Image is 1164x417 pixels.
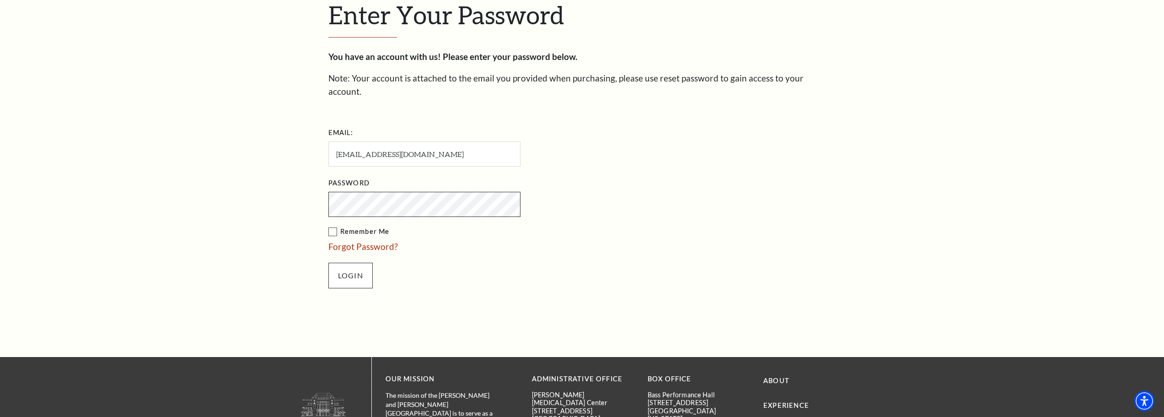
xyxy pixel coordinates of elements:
p: [STREET_ADDRESS] [532,407,634,415]
p: Bass Performance Hall [648,391,750,399]
p: Administrative Office [532,374,634,385]
label: Password [328,178,370,189]
p: OUR MISSION [386,374,500,385]
p: [PERSON_NAME][MEDICAL_DATA] Center [532,391,634,407]
p: [STREET_ADDRESS] [648,399,750,406]
div: Accessibility Menu [1134,391,1154,411]
strong: You have an account with us! [328,51,441,62]
strong: Please enter your password below. [443,51,577,62]
label: Remember Me [328,226,612,238]
a: About [763,377,789,385]
p: Note: Your account is attached to the email you provided when purchasing, please use reset passwo... [328,72,836,98]
input: Submit button [328,263,373,288]
a: Forgot Password? [328,241,398,252]
input: Required [328,141,520,167]
a: Experience [763,401,809,409]
label: Email: [328,127,354,139]
p: BOX OFFICE [648,374,750,385]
